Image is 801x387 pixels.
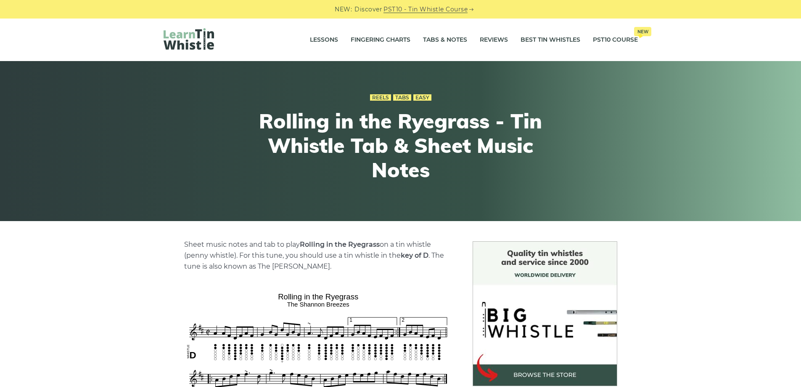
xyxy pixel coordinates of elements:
[413,94,431,101] a: Easy
[480,29,508,51] a: Reviews
[473,241,617,386] img: BigWhistle Tin Whistle Store
[351,29,410,51] a: Fingering Charts
[393,94,411,101] a: Tabs
[370,94,391,101] a: Reels
[184,239,452,272] p: Sheet music notes and tab to play on a tin whistle (penny whistle). For this tune, you should use...
[401,251,428,259] strong: key of D
[310,29,338,51] a: Lessons
[164,28,214,50] img: LearnTinWhistle.com
[634,27,651,36] span: New
[423,29,467,51] a: Tabs & Notes
[593,29,638,51] a: PST10 CourseNew
[521,29,580,51] a: Best Tin Whistles
[246,109,555,182] h1: Rolling in the Ryegrass - Tin Whistle Tab & Sheet Music Notes
[300,240,380,248] strong: Rolling in the Ryegrass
